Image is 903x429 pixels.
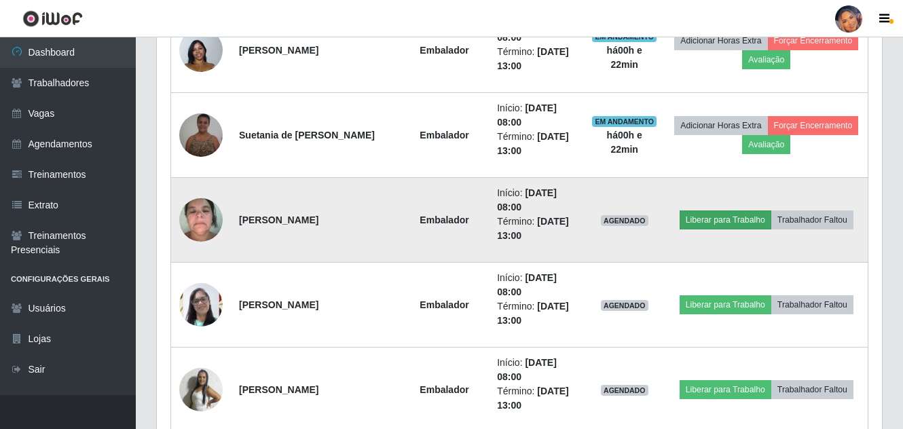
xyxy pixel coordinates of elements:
button: Adicionar Horas Extra [674,31,767,50]
li: Início: [497,186,576,214]
img: 1754686441937.jpeg [179,266,223,343]
li: Início: [497,356,576,384]
button: Forçar Encerramento [768,31,859,50]
time: [DATE] 08:00 [497,102,557,128]
strong: Embalador [420,45,468,56]
li: Término: [497,299,576,328]
li: Término: [497,214,576,243]
button: Avaliação [742,50,790,69]
strong: [PERSON_NAME] [239,214,318,225]
span: EM ANDAMENTO [592,116,657,127]
strong: Embalador [420,130,468,141]
span: AGENDADO [601,300,648,311]
img: 1732824869480.jpeg [179,113,223,157]
li: Término: [497,384,576,413]
img: CoreUI Logo [22,10,83,27]
li: Término: [497,45,576,73]
button: Trabalhador Faltou [771,380,853,399]
button: Avaliação [742,135,790,154]
button: Trabalhador Faltou [771,295,853,314]
strong: há 00 h e 22 min [607,130,642,155]
img: 1700777206526.jpeg [179,368,223,411]
img: 1697205286486.jpeg [179,191,223,248]
strong: [PERSON_NAME] [239,299,318,310]
button: Adicionar Horas Extra [674,116,767,135]
li: Início: [497,271,576,299]
strong: Embalador [420,299,468,310]
span: AGENDADO [601,215,648,226]
strong: [PERSON_NAME] [239,384,318,395]
button: Liberar para Trabalho [680,380,771,399]
button: Forçar Encerramento [768,116,859,135]
button: Liberar para Trabalho [680,210,771,229]
strong: Embalador [420,214,468,225]
strong: Suetania de [PERSON_NAME] [239,130,375,141]
button: Liberar para Trabalho [680,295,771,314]
span: AGENDADO [601,385,648,396]
time: [DATE] 08:00 [497,357,557,382]
time: [DATE] 08:00 [497,272,557,297]
strong: [PERSON_NAME] [239,45,318,56]
li: Término: [497,130,576,158]
strong: Embalador [420,384,468,395]
li: Início: [497,101,576,130]
time: [DATE] 08:00 [497,187,557,212]
img: 1695763704328.jpeg [179,21,223,79]
strong: há 00 h e 22 min [607,45,642,70]
button: Trabalhador Faltou [771,210,853,229]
